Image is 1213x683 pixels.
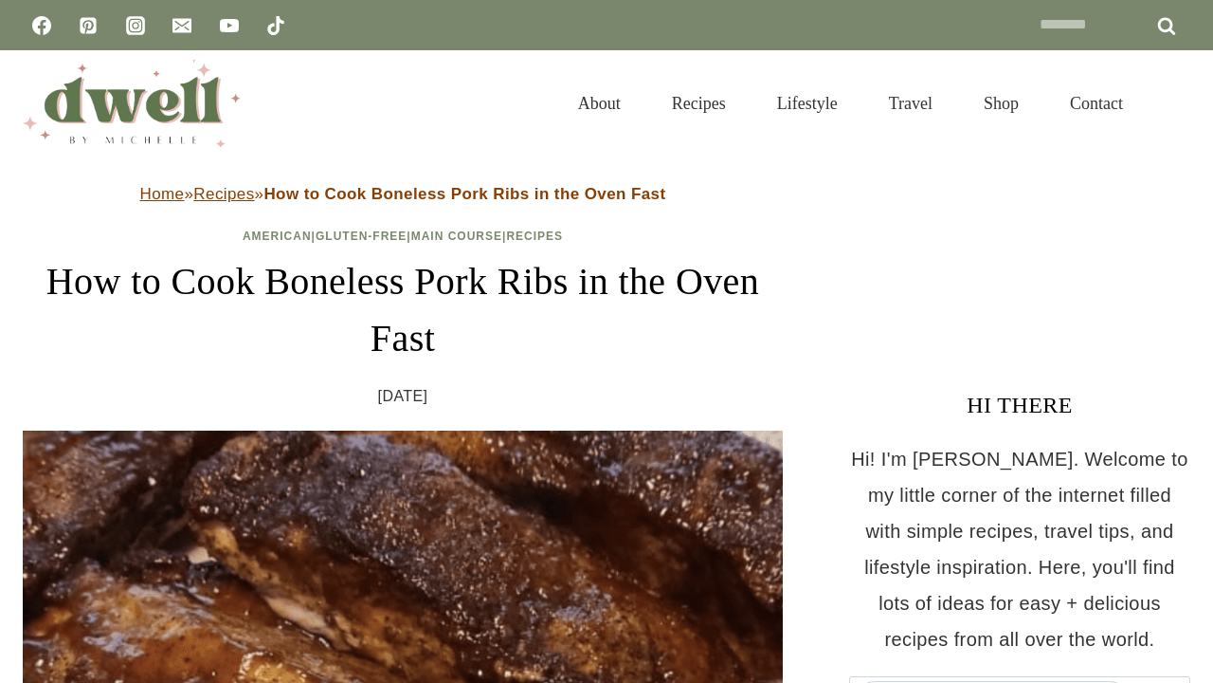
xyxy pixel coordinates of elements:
[411,230,502,243] a: Main Course
[263,185,665,203] strong: How to Cook Boneless Pork Ribs in the Oven Fast
[378,382,428,411] time: [DATE]
[193,185,254,203] a: Recipes
[1158,87,1190,120] button: View Search Form
[849,388,1190,422] h3: HI THERE
[243,230,563,243] span: | | |
[1044,70,1149,137] a: Contact
[23,253,783,367] h1: How to Cook Boneless Pork Ribs in the Oven Fast
[751,70,863,137] a: Lifestyle
[506,230,563,243] a: Recipes
[243,230,312,243] a: American
[210,7,248,45] a: YouTube
[958,70,1044,137] a: Shop
[316,230,407,243] a: Gluten-Free
[117,7,154,45] a: Instagram
[140,185,666,203] span: » »
[140,185,185,203] a: Home
[23,60,241,147] img: DWELL by michelle
[69,7,107,45] a: Pinterest
[552,70,1149,137] nav: Primary Navigation
[849,441,1190,657] p: Hi! I'm [PERSON_NAME]. Welcome to my little corner of the internet filled with simple recipes, tr...
[863,70,958,137] a: Travel
[23,7,61,45] a: Facebook
[163,7,201,45] a: Email
[646,70,751,137] a: Recipes
[552,70,646,137] a: About
[257,7,295,45] a: TikTok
